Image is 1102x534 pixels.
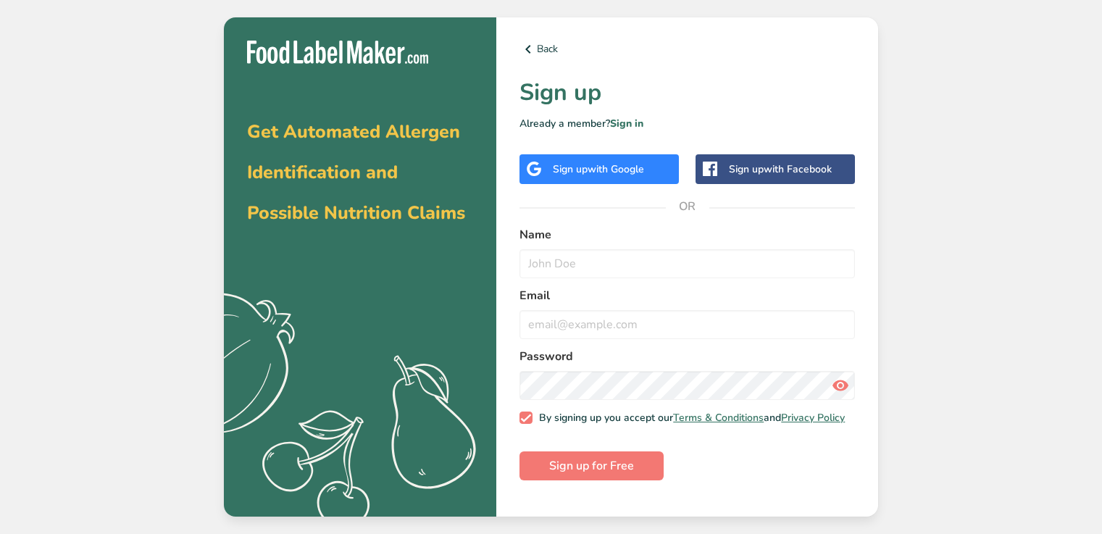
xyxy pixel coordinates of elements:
label: Email [519,287,855,304]
a: Privacy Policy [781,411,845,425]
p: Already a member? [519,116,855,131]
div: Sign up [553,162,644,177]
span: with Google [588,162,644,176]
span: By signing up you accept our and [533,412,846,425]
span: OR [666,185,709,228]
div: Sign up [729,162,832,177]
label: Password [519,348,855,365]
a: Terms & Conditions [673,411,764,425]
span: Get Automated Allergen Identification and Possible Nutrition Claims [247,120,465,225]
img: Food Label Maker [247,41,428,64]
a: Back [519,41,855,58]
span: with Facebook [764,162,832,176]
button: Sign up for Free [519,451,664,480]
span: Sign up for Free [549,457,634,475]
label: Name [519,226,855,243]
input: John Doe [519,249,855,278]
input: email@example.com [519,310,855,339]
a: Sign in [610,117,643,130]
h1: Sign up [519,75,855,110]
